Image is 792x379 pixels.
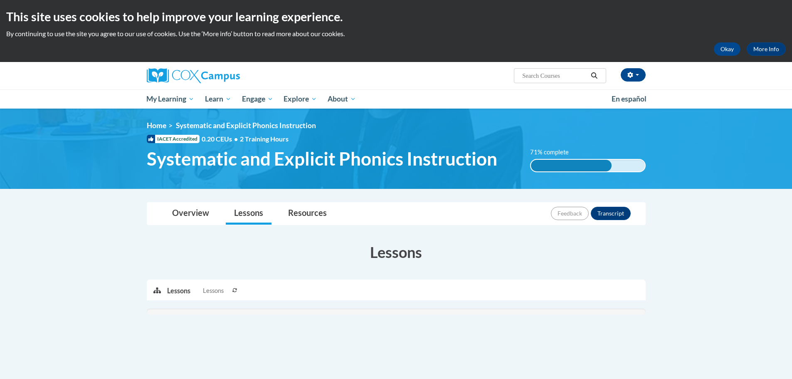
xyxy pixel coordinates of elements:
div: 71% complete [531,160,612,171]
span: My Learning [146,94,194,104]
button: Feedback [551,207,589,220]
a: Explore [278,89,322,109]
span: Lessons [203,286,224,295]
h2: This site uses cookies to help improve your learning experience. [6,8,786,25]
a: Lessons [226,203,271,225]
a: More Info [747,42,786,56]
span: Systematic and Explicit Phonics Instruction [176,121,316,130]
p: By continuing to use the site you agree to our use of cookies. Use the ‘More info’ button to read... [6,29,786,38]
button: Account Settings [621,68,646,82]
a: Overview [164,203,217,225]
span: Systematic and Explicit Phonics Instruction [147,148,497,170]
span: Learn [205,94,231,104]
a: My Learning [141,89,200,109]
a: About [322,89,361,109]
span: En español [612,94,646,103]
p: Lessons [167,286,190,295]
span: 0.20 CEUs [202,134,240,144]
a: Resources [280,203,335,225]
span: About [328,94,356,104]
button: Search [588,71,600,81]
a: Learn [200,89,237,109]
a: Cox Campus [147,68,305,83]
button: Okay [714,42,740,56]
a: Home [147,121,166,130]
button: Transcript [591,207,631,220]
span: IACET Accredited [147,135,200,143]
h3: Lessons [147,242,646,263]
img: Cox Campus [147,68,240,83]
label: 71% complete [530,148,578,157]
a: Engage [237,89,279,109]
span: • [234,135,238,143]
span: 2 Training Hours [240,135,289,143]
a: En español [606,90,652,108]
span: Explore [284,94,317,104]
input: Search Courses [521,71,588,81]
span: Engage [242,94,273,104]
div: Main menu [134,89,658,109]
